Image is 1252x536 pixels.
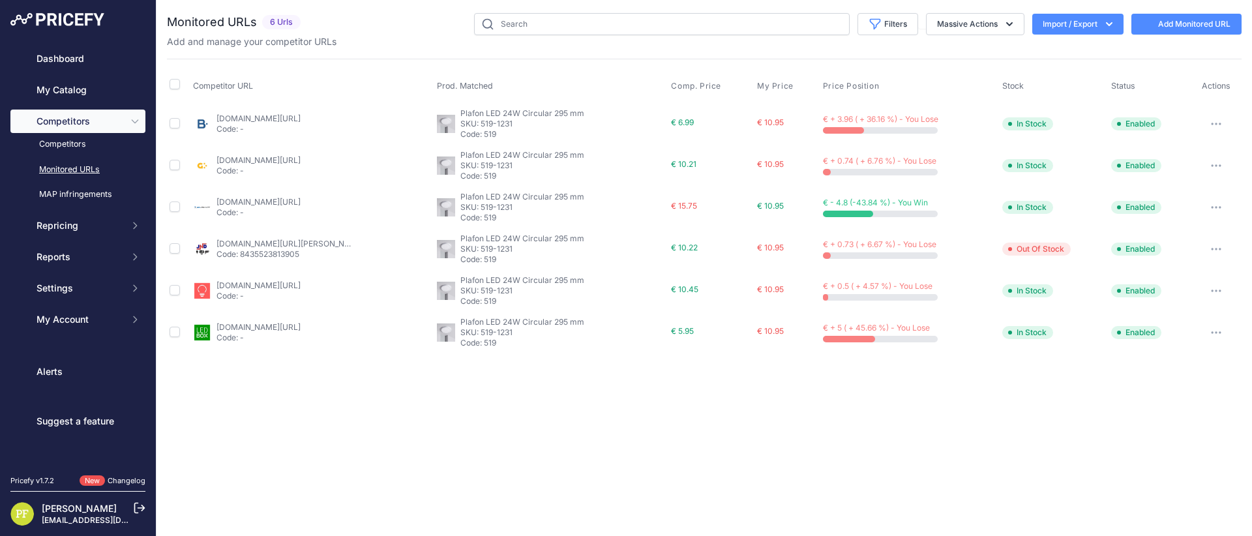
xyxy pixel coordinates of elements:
span: € - 4.8 (-43.84 %) - You Win [823,198,928,207]
span: Enabled [1111,117,1161,130]
p: Code: 519 [460,213,661,223]
button: Repricing [10,214,145,237]
p: Code: - [216,333,301,343]
span: € 10.45 [671,284,698,294]
button: Price Position [823,81,882,91]
nav: Sidebar [10,47,145,460]
span: 6 Urls [262,15,301,30]
span: € 10.95 [757,117,784,127]
button: Reports [10,245,145,269]
button: My Account [10,308,145,331]
a: [DOMAIN_NAME][URL] [216,197,301,207]
a: Dashboard [10,47,145,70]
span: Status [1111,81,1135,91]
p: Code: 519 [460,338,661,348]
a: Changelog [108,476,145,485]
span: € + 3.96 ( + 36.16 %) - You Lose [823,114,938,124]
a: [DOMAIN_NAME][URL] [216,322,301,332]
p: Code: 519 [460,129,661,140]
button: Settings [10,276,145,300]
a: [DOMAIN_NAME][URL] [216,113,301,123]
span: € 5.95 [671,326,694,336]
button: Filters [857,13,918,35]
p: Code: - [216,166,301,176]
span: € 10.22 [671,243,698,252]
p: SKU: 519-1231 [460,119,661,129]
span: € + 0.74 ( + 6.76 %) - You Lose [823,156,936,166]
p: SKU: 519-1231 [460,202,661,213]
span: In Stock [1002,201,1053,214]
span: Enabled [1111,159,1161,172]
a: [DOMAIN_NAME][URL] [216,155,301,165]
a: [DOMAIN_NAME][URL][PERSON_NAME] [216,239,364,248]
span: My Price [757,81,794,91]
span: Reports [37,250,122,263]
span: Plafon LED 24W Circular 295 mm [460,192,584,201]
button: Import / Export [1032,14,1124,35]
span: In Stock [1002,159,1053,172]
span: € 10.95 [757,326,784,336]
span: Plafon LED 24W Circular 295 mm [460,317,584,327]
span: In Stock [1002,284,1053,297]
p: Add and manage your competitor URLs [167,35,336,48]
p: SKU: 519-1231 [460,160,661,171]
span: Plafon LED 24W Circular 295 mm [460,233,584,243]
a: Suggest a feature [10,409,145,433]
button: Massive Actions [926,13,1024,35]
a: MAP infringements [10,183,145,206]
span: Plafon LED 24W Circular 295 mm [460,108,584,118]
span: € 10.21 [671,159,696,169]
span: Competitor URL [193,81,253,91]
span: Comp. Price [671,81,721,91]
a: Competitors [10,133,145,156]
span: In Stock [1002,326,1053,339]
a: My Catalog [10,78,145,102]
button: Comp. Price [671,81,724,91]
span: Price Position [823,81,879,91]
span: Settings [37,282,122,295]
p: Code: - [216,124,301,134]
span: Enabled [1111,201,1161,214]
p: Code: 8435523813905 [216,249,352,260]
p: Code: 519 [460,296,661,306]
span: Competitors [37,115,122,128]
a: [PERSON_NAME] [42,503,117,514]
p: SKU: 519-1231 [460,286,661,296]
span: € + 0.73 ( + 6.67 %) - You Lose [823,239,936,249]
a: [EMAIL_ADDRESS][DOMAIN_NAME] [42,515,178,525]
img: Pricefy Logo [10,13,104,26]
span: € 10.95 [757,284,784,294]
a: [DOMAIN_NAME][URL] [216,280,301,290]
span: Enabled [1111,326,1161,339]
a: Add Monitored URL [1131,14,1242,35]
span: Enabled [1111,284,1161,297]
span: Plafon LED 24W Circular 295 mm [460,275,584,285]
p: Code: 519 [460,171,661,181]
p: Code: 519 [460,254,661,265]
h2: Monitored URLs [167,13,257,31]
p: Code: - [216,207,301,218]
span: Out Of Stock [1002,243,1071,256]
span: In Stock [1002,117,1053,130]
button: My Price [757,81,796,91]
p: SKU: 519-1231 [460,244,661,254]
a: Monitored URLs [10,158,145,181]
span: Plafon LED 24W Circular 295 mm [460,150,584,160]
p: SKU: 519-1231 [460,327,661,338]
button: Competitors [10,110,145,133]
input: Search [474,13,850,35]
span: Prod. Matched [437,81,493,91]
p: Code: - [216,291,301,301]
span: My Account [37,313,122,326]
a: Alerts [10,360,145,383]
span: € + 5 ( + 45.66 %) - You Lose [823,323,930,333]
span: Actions [1202,81,1230,91]
span: Enabled [1111,243,1161,256]
span: € 10.95 [757,243,784,252]
span: € 6.99 [671,117,694,127]
span: New [80,475,105,486]
span: € 10.95 [757,201,784,211]
span: Stock [1002,81,1024,91]
div: Pricefy v1.7.2 [10,475,54,486]
span: € + 0.5 ( + 4.57 %) - You Lose [823,281,932,291]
